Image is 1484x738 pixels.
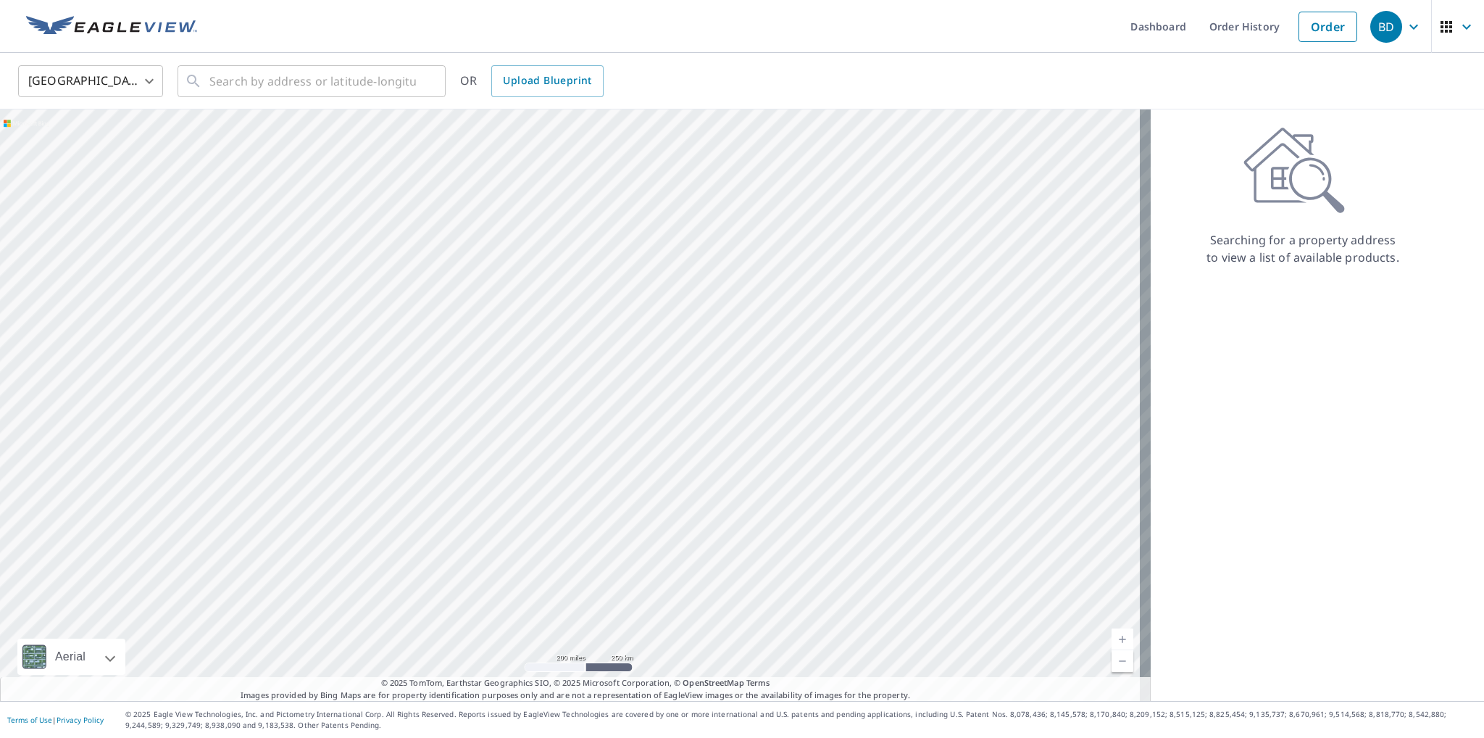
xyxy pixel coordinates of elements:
input: Search by address or latitude-longitude [209,61,416,101]
a: Privacy Policy [57,715,104,725]
p: © 2025 Eagle View Technologies, Inc. and Pictometry International Corp. All Rights Reserved. Repo... [125,709,1477,731]
a: Order [1298,12,1357,42]
a: Current Level 5, Zoom In [1112,629,1133,650]
div: Aerial [17,639,125,675]
div: Aerial [51,639,90,675]
p: Searching for a property address to view a list of available products. [1206,231,1400,266]
a: Terms [746,677,770,688]
div: [GEOGRAPHIC_DATA] [18,61,163,101]
a: Current Level 5, Zoom Out [1112,650,1133,672]
a: Upload Blueprint [491,65,603,97]
span: Upload Blueprint [503,72,591,90]
img: EV Logo [26,16,197,38]
a: OpenStreetMap [683,677,743,688]
div: OR [460,65,604,97]
a: Terms of Use [7,715,52,725]
div: BD [1370,11,1402,43]
span: © 2025 TomTom, Earthstar Geographics SIO, © 2025 Microsoft Corporation, © [381,677,770,689]
p: | [7,716,104,724]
